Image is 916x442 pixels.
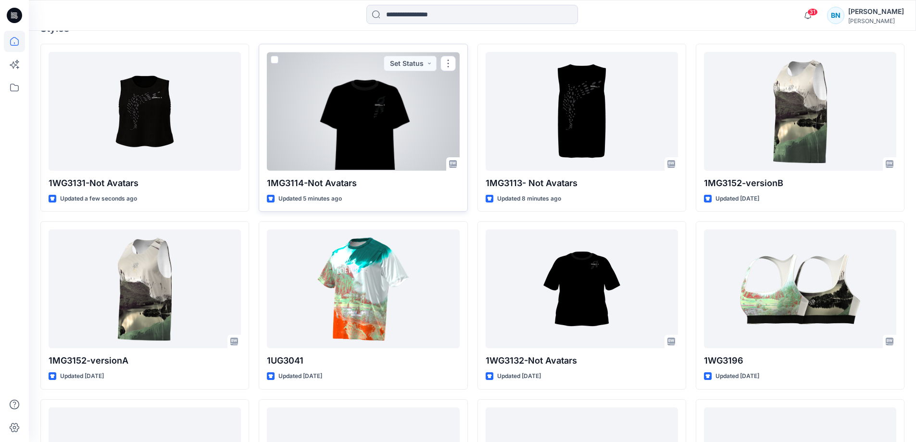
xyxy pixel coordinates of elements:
[848,6,904,17] div: [PERSON_NAME]
[278,194,342,204] p: Updated 5 minutes ago
[704,177,896,190] p: 1MG3152-versionB
[49,52,241,171] a: 1WG3131-Not Avatars
[49,229,241,348] a: 1MG3152-versionA
[704,229,896,348] a: 1WG3196
[827,7,844,24] div: BN
[715,194,759,204] p: Updated [DATE]
[60,371,104,381] p: Updated [DATE]
[486,354,678,367] p: 1WG3132-Not Avatars
[278,371,322,381] p: Updated [DATE]
[267,229,459,348] a: 1UG3041
[60,194,137,204] p: Updated a few seconds ago
[49,177,241,190] p: 1WG3131-Not Avatars
[486,52,678,171] a: 1MG3113- Not Avatars
[49,354,241,367] p: 1MG3152-versionA
[486,229,678,348] a: 1WG3132-Not Avatars
[807,8,818,16] span: 31
[704,354,896,367] p: 1WG3196
[848,17,904,25] div: [PERSON_NAME]
[267,52,459,171] a: 1MG3114-Not Avatars
[497,371,541,381] p: Updated [DATE]
[497,194,561,204] p: Updated 8 minutes ago
[486,177,678,190] p: 1MG3113- Not Avatars
[715,371,759,381] p: Updated [DATE]
[267,177,459,190] p: 1MG3114-Not Avatars
[267,354,459,367] p: 1UG3041
[704,52,896,171] a: 1MG3152-versionB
